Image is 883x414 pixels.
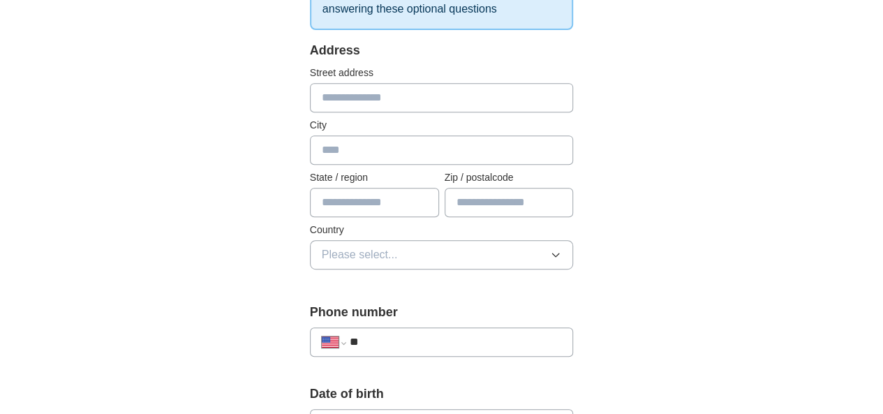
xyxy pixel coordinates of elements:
[310,66,574,80] label: Street address
[322,246,398,263] span: Please select...
[310,170,439,185] label: State / region
[310,118,574,133] label: City
[310,240,574,269] button: Please select...
[445,170,574,185] label: Zip / postalcode
[310,303,574,322] label: Phone number
[310,223,574,237] label: Country
[310,41,574,60] div: Address
[310,385,574,404] label: Date of birth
